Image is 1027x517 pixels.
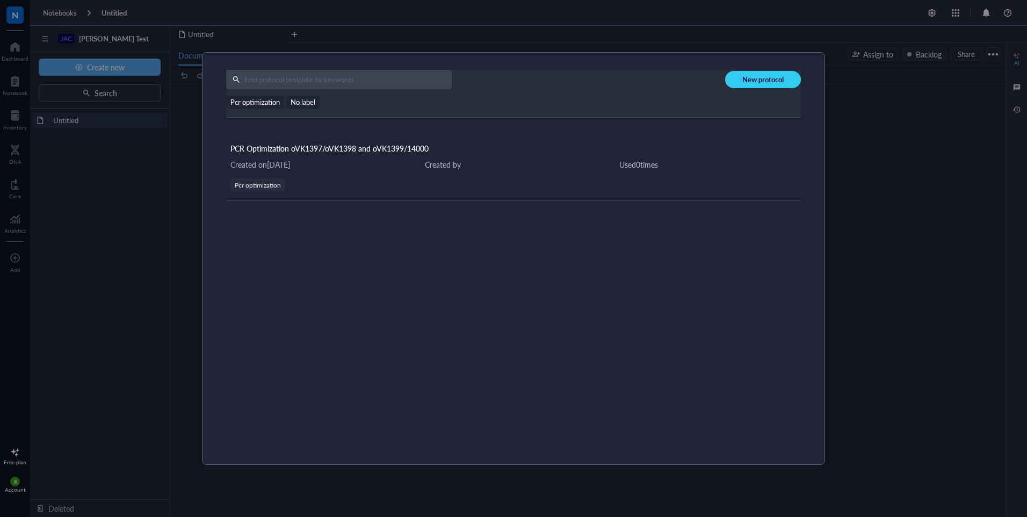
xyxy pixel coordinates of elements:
[235,182,281,189] div: Pcr optimization
[425,159,602,170] div: Created by
[230,143,429,154] span: PCR Optimization oVK1397/oVK1398 and oVK1399/14000
[725,71,801,88] button: New protocol
[226,96,284,109] span: Pcr optimization
[619,159,797,170] div: Used 0 time s
[286,96,320,109] span: No label
[240,70,452,89] input: Find protocol template by keywords
[742,75,784,84] span: New protocol
[230,159,408,170] div: Created on [DATE]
